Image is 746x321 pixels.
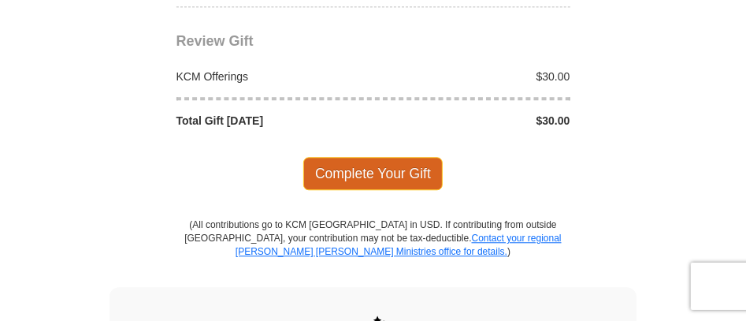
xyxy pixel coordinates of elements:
[168,113,373,129] div: Total Gift [DATE]
[373,113,579,129] div: $30.00
[184,218,562,287] p: (All contributions go to KCM [GEOGRAPHIC_DATA] in USD. If contributing from outside [GEOGRAPHIC_D...
[303,157,443,190] span: Complete Your Gift
[176,33,254,49] span: Review Gift
[168,69,373,84] div: KCM Offerings
[373,69,579,84] div: $30.00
